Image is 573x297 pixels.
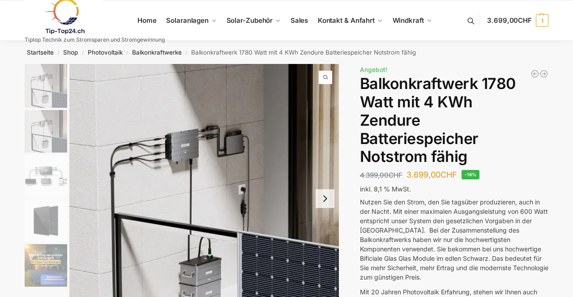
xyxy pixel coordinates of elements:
a: Windkraft [389,0,436,41]
img: Maysun [25,199,67,242]
a: Flexible Solarpanel (1×120 W) & SolarLaderegler [530,69,539,78]
span: inkl. 8,1 % MwSt. [360,185,411,193]
span: CHF [389,171,402,179]
span: Kontakt & Anfahrt [318,16,375,25]
span: Solaranlagen [166,16,209,25]
button: Next slide [316,189,334,208]
span: Solar-Zubehör [227,16,273,25]
a: 3.699,00CHF 1 [487,7,548,34]
img: Zendure Batteriespeicher-wie anschliessen [25,155,67,197]
span: CHF [440,170,457,179]
a: Sales [286,0,312,41]
a: Balkonkraftwerk 900/600 Watt bificial Glas/Glas [539,69,548,78]
span: / [182,49,191,56]
a: Startseite [27,49,54,56]
p: Nutzen Sie den Strom, den Sie tagsüber produzieren, auch in der Nacht. Mit einer maximalen Ausgan... [360,197,548,282]
a: Solaranlagen [162,0,220,41]
nav: Breadcrumb [9,41,564,64]
bdi: 3.699,00 [406,170,457,179]
span: Sales [291,16,308,25]
img: solakon-balkonkraftwerk-890-800w-2-x-445wp-module-growatt-neo-800m-x-growatt-noah-2000-schuko-kab... [25,244,67,287]
span: CHF [518,16,532,25]
a: Shop [63,49,78,56]
span: Windkraft [393,16,424,25]
span: / [123,49,132,56]
a: Kontakt & Anfahrt [314,0,386,41]
a: Solar-Zubehör [222,0,284,41]
span: Angebot! [360,66,387,73]
h1: Balkonkraftwerk 1780 Watt mit 4 KWh Zendure Batteriespeicher Notstrom fähig [360,75,548,166]
a: Photovoltaik [88,49,123,56]
p: Tiptop Technik zum Stromsparen und Stromgewinnung [25,37,165,42]
img: Zendure-solar-flow-Batteriespeicher für Balkonkraftwerke [25,64,67,108]
span: 1 [536,14,548,27]
a: Balkonkraftwerke [132,49,182,56]
bdi: 4.399,00 [360,171,402,179]
span: 3.699,00 [487,16,532,25]
span: -16% [462,170,480,179]
span: / [78,49,87,56]
span: / [54,49,63,56]
img: Zendure-solar-flow-Batteriespeicher für Balkonkraftwerke [25,110,67,153]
